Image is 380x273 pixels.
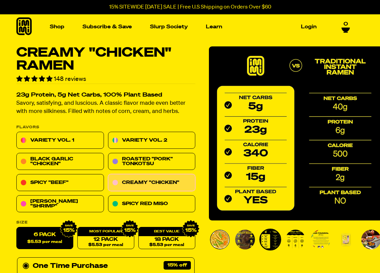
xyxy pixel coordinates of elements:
img: Creamy "Chicken" Ramen [286,230,305,249]
a: Black Garlic "Chicken" [16,153,104,170]
span: 148 reviews [54,76,86,82]
li: Go to slide 5 [310,229,332,250]
iframe: Marketing Popup [3,244,70,270]
img: Creamy "Chicken" Ramen [235,230,255,249]
span: $5.53 per meal [149,243,184,247]
img: IMG_9632.png [182,220,200,238]
h1: Creamy "Chicken" Ramen [16,46,195,72]
span: $5.53 per meal [88,243,123,247]
img: IMG_9632.png [121,220,139,238]
img: Creamy "Chicken" Ramen [336,230,356,249]
nav: Main navigation [47,14,319,39]
a: Shop [47,21,67,32]
a: 18 Pack$5.53 per meal [138,227,195,249]
img: Creamy "Chicken" Ramen [210,230,230,249]
a: Login [298,21,319,32]
p: 15% SITEWIDE [DATE] SALE | Free U.S Shipping on Orders Over $60 [109,4,271,10]
li: Go to slide 3 [259,229,281,250]
a: Creamy "Chicken" [108,174,196,191]
li: Go to slide 4 [285,229,306,250]
a: Spicy "Beef" [16,174,104,191]
label: Size [16,221,195,225]
li: Go to slide 2 [234,229,256,250]
span: $5.53 per meal [27,240,62,244]
a: 0 [341,21,350,33]
a: Variety Vol. 1 [16,132,104,149]
label: 6 Pack [16,227,73,249]
li: Go to slide 6 [335,229,357,250]
img: Creamy "Chicken" Ramen [260,230,280,249]
p: Savory, satisfying, and luscious. A classic flavor made even better with more silkiness. Filled w... [16,100,195,116]
a: Learn [203,21,225,32]
h2: 23g Protein, 5g Net Carbs, 100% Plant Based [16,92,195,98]
img: Creamy "Chicken" Ramen [311,230,331,249]
p: Flavors [16,126,195,129]
span: 0 [344,21,348,27]
img: IMG_9632.png [60,220,78,238]
li: Go to slide 1 [209,229,231,250]
a: Roasted "Pork" Tonkotsu [108,153,196,170]
a: Variety Vol. 2 [108,132,196,149]
a: Subscribe & Save [80,21,135,32]
span: 4.79 stars [16,76,54,82]
a: Slurp Society [147,21,191,32]
a: Spicy Red Miso [108,196,196,213]
a: [PERSON_NAME] "Shrimp" [16,196,104,213]
a: 12 Pack$5.53 per meal [77,227,134,249]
